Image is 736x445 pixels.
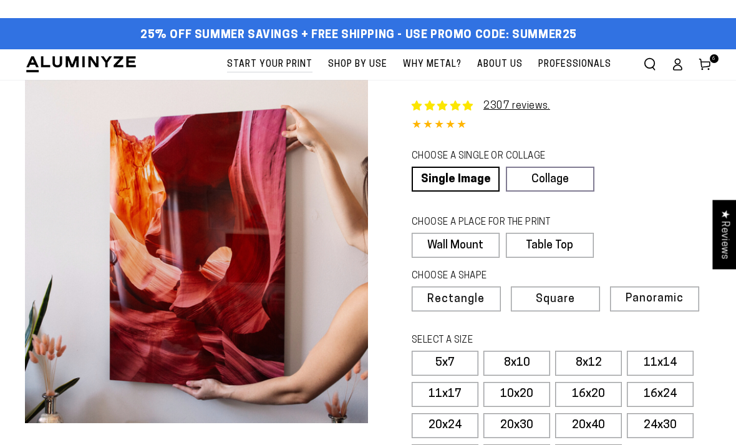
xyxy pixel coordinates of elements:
[555,413,622,438] label: 20x40
[483,101,550,111] a: 2307 reviews.
[483,351,550,376] label: 8x10
[412,233,500,258] label: Wall Mount
[627,351,694,376] label: 11x14
[536,294,575,305] span: Square
[412,270,584,283] legend: CHOOSE A SHAPE
[712,54,716,63] span: 6
[412,382,478,407] label: 11x17
[140,29,577,42] span: 25% off Summer Savings + Free Shipping - Use Promo Code: SUMMER25
[555,351,622,376] label: 8x12
[412,351,478,376] label: 5x7
[532,49,617,80] a: Professionals
[221,49,319,80] a: Start Your Print
[506,233,594,258] label: Table Top
[227,57,312,72] span: Start Your Print
[627,382,694,407] label: 16x24
[477,57,523,72] span: About Us
[627,413,694,438] label: 24x30
[412,216,582,230] legend: CHOOSE A PLACE FOR THE PRINT
[483,382,550,407] label: 10x20
[712,200,736,269] div: Click to open Judge.me floating reviews tab
[328,57,387,72] span: Shop By Use
[412,150,583,164] legend: CHOOSE A SINGLE OR COLLAGE
[636,51,664,78] summary: Search our site
[538,57,611,72] span: Professionals
[412,413,478,438] label: 20x24
[626,293,684,305] span: Panoramic
[25,55,137,74] img: Aluminyze
[397,49,468,80] a: Why Metal?
[483,413,550,438] label: 20x30
[412,167,500,192] a: Single Image
[427,294,485,305] span: Rectangle
[412,334,586,348] legend: SELECT A SIZE
[412,117,711,135] div: 4.85 out of 5.0 stars
[412,99,550,114] a: 2307 reviews.
[322,49,394,80] a: Shop By Use
[403,57,462,72] span: Why Metal?
[471,49,529,80] a: About Us
[506,167,594,192] a: Collage
[555,382,622,407] label: 16x20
